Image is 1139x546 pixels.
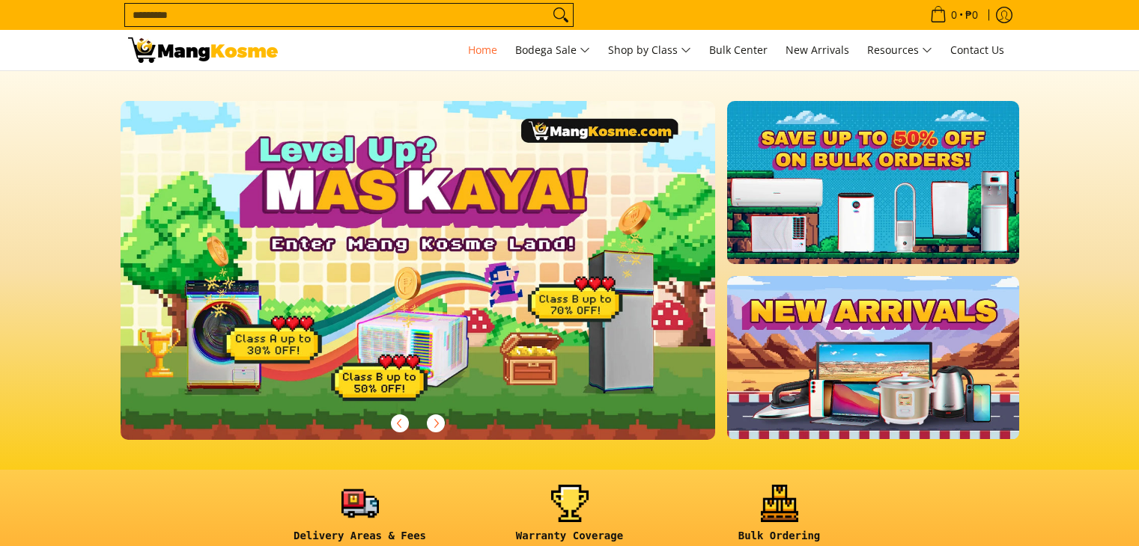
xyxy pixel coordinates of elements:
span: Shop by Class [608,41,691,60]
a: New Arrivals [778,30,857,70]
a: Bodega Sale [508,30,598,70]
a: Bulk Center [702,30,775,70]
img: Mang Kosme: Your Home Appliances Warehouse Sale Partner! [128,37,278,63]
button: Search [549,4,573,26]
span: Home [468,43,497,57]
a: Resources [860,30,940,70]
nav: Main Menu [293,30,1012,70]
a: Contact Us [943,30,1012,70]
span: 0 [949,10,959,20]
span: Resources [867,41,932,60]
span: • [926,7,982,23]
a: Home [461,30,505,70]
img: Gaming desktop banner [121,101,716,440]
span: ₱0 [963,10,980,20]
a: Shop by Class [601,30,699,70]
span: Bodega Sale [515,41,590,60]
span: Bulk Center [709,43,768,57]
button: Previous [383,407,416,440]
span: New Arrivals [786,43,849,57]
button: Next [419,407,452,440]
span: Contact Us [950,43,1004,57]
